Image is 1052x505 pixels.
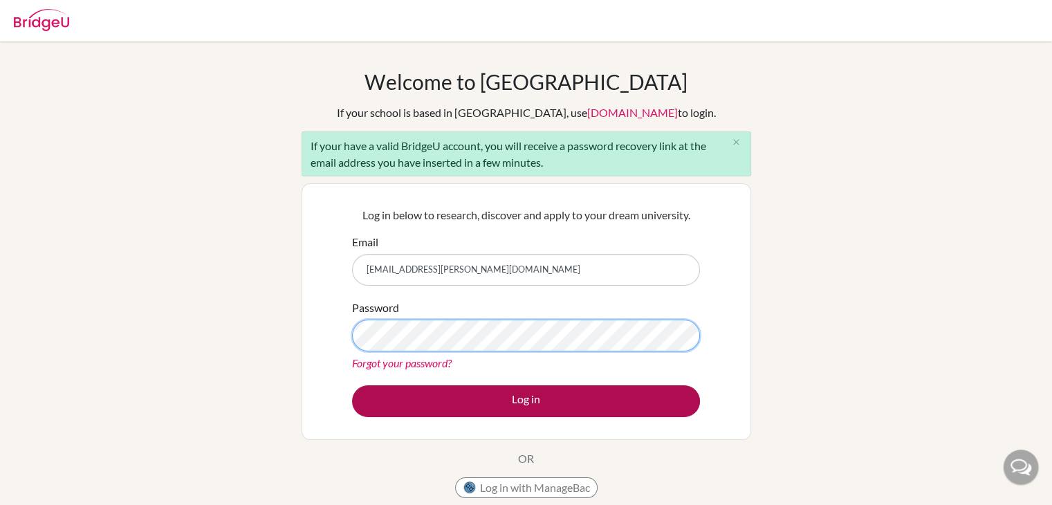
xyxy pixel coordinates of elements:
span: Help [31,10,59,22]
i: close [731,137,741,147]
button: Close [723,132,750,153]
label: Password [352,300,399,316]
div: If your have a valid BridgeU account, you will receive a password recovery link at the email addr... [302,131,751,176]
p: OR [518,450,534,467]
button: Log in with ManageBac [455,477,598,498]
div: If your school is based in [GEOGRAPHIC_DATA], use to login. [337,104,716,121]
button: Log in [352,385,700,417]
img: Bridge-U [14,9,69,31]
p: Log in below to research, discover and apply to your dream university. [352,207,700,223]
a: Forgot your password? [352,356,452,369]
label: Email [352,234,378,250]
h1: Welcome to [GEOGRAPHIC_DATA] [364,69,688,94]
a: [DOMAIN_NAME] [587,106,678,119]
